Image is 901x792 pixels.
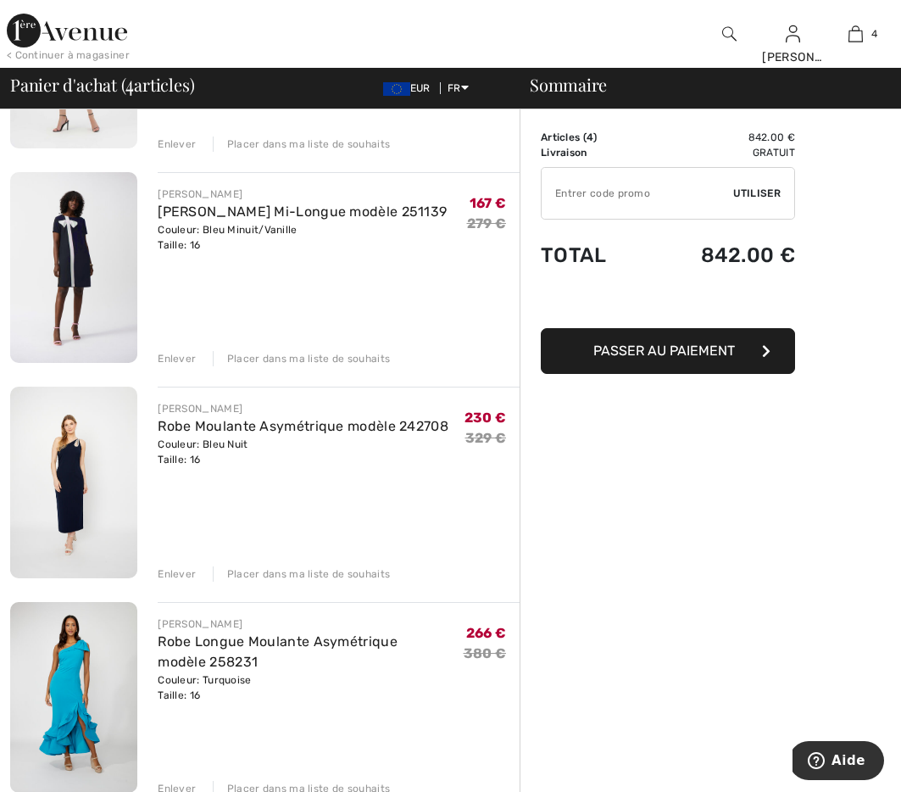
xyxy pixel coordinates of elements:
[158,204,447,220] a: [PERSON_NAME] Mi-Longue modèle 251139
[645,226,795,284] td: 842.00 €
[593,343,735,359] span: Passer au paiement
[464,645,507,661] s: 380 €
[793,741,884,784] iframe: Ouvre un widget dans lequel vous pouvez trouver plus d’informations
[7,47,130,63] div: < Continuer à magasiner
[383,82,437,94] span: EUR
[10,172,137,363] img: Robe Droite Mi-Longue modèle 251139
[158,672,463,703] div: Couleur: Turquoise Taille: 16
[645,145,795,160] td: Gratuit
[158,418,448,434] a: Robe Moulante Asymétrique modèle 242708
[587,131,593,143] span: 4
[733,186,781,201] span: Utiliser
[786,24,800,44] img: Mes infos
[7,14,127,47] img: 1ère Avenue
[826,24,887,44] a: 4
[213,566,391,582] div: Placer dans ma liste de souhaits
[158,222,447,253] div: Couleur: Bleu Minuit/Vanille Taille: 16
[541,130,645,145] td: Articles ( )
[158,401,448,416] div: [PERSON_NAME]
[470,195,507,211] span: 167 €
[158,187,447,202] div: [PERSON_NAME]
[158,566,196,582] div: Enlever
[541,328,795,374] button: Passer au paiement
[542,168,733,219] input: Code promo
[448,82,469,94] span: FR
[158,137,196,152] div: Enlever
[541,145,645,160] td: Livraison
[464,410,507,426] span: 230 €
[786,25,800,42] a: Se connecter
[10,387,137,578] img: Robe Moulante Asymétrique modèle 242708
[158,437,448,467] div: Couleur: Bleu Nuit Taille: 16
[722,24,737,44] img: recherche
[125,72,134,94] span: 4
[158,351,196,366] div: Enlever
[541,226,645,284] td: Total
[10,76,194,93] span: Panier d'achat ( articles)
[213,137,391,152] div: Placer dans ma liste de souhaits
[213,351,391,366] div: Placer dans ma liste de souhaits
[466,625,507,641] span: 266 €
[158,616,463,632] div: [PERSON_NAME]
[762,48,823,66] div: [PERSON_NAME]
[541,284,795,322] iframe: PayPal
[509,76,891,93] div: Sommaire
[383,82,410,96] img: Euro
[158,633,398,670] a: Robe Longue Moulante Asymétrique modèle 258231
[465,430,507,446] s: 329 €
[848,24,863,44] img: Mon panier
[467,215,507,231] s: 279 €
[645,130,795,145] td: 842.00 €
[871,26,877,42] span: 4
